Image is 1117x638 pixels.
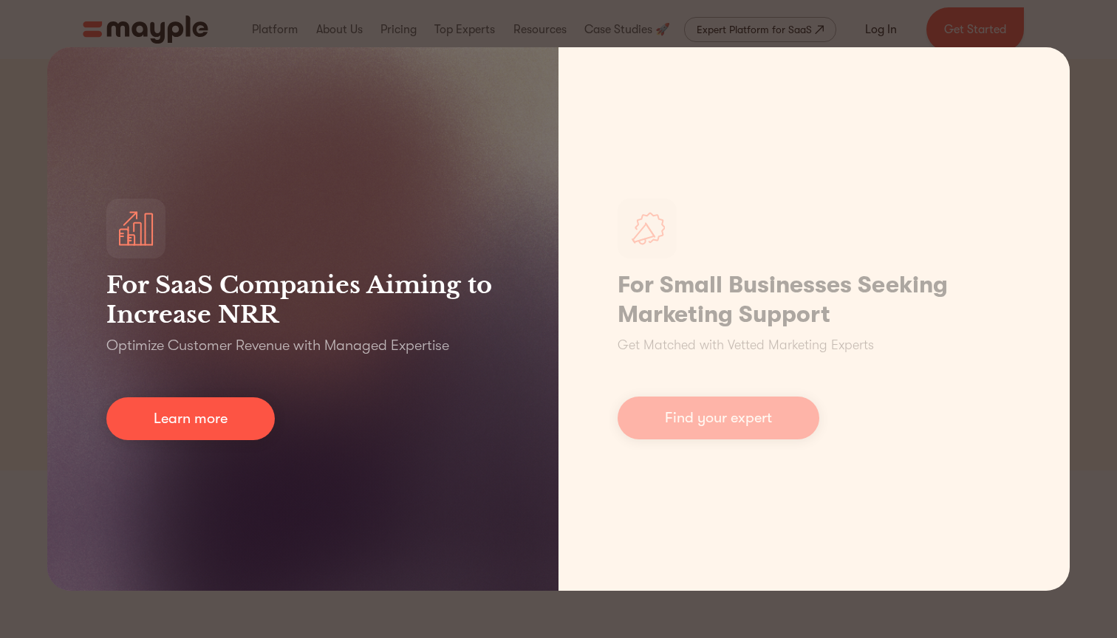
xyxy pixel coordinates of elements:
a: Learn more [106,397,275,440]
a: Find your expert [618,397,819,439]
p: Optimize Customer Revenue with Managed Expertise [106,335,449,356]
h1: For Small Businesses Seeking Marketing Support [618,270,1011,329]
h3: For SaaS Companies Aiming to Increase NRR [106,270,499,329]
p: Get Matched with Vetted Marketing Experts [618,335,874,355]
